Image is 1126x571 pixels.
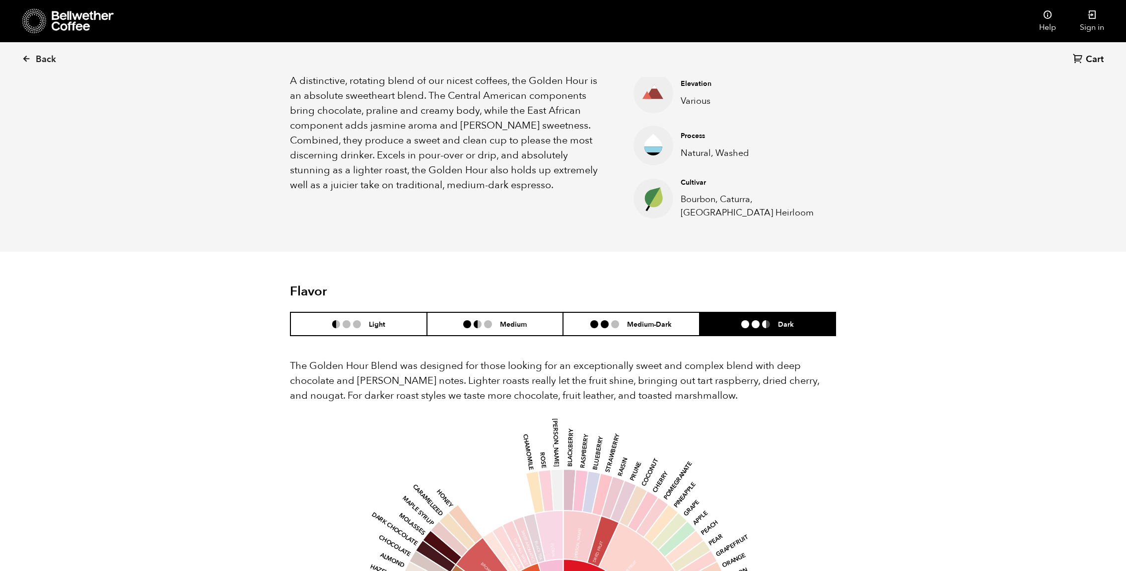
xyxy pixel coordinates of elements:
[778,320,794,328] h6: Dark
[1086,54,1104,66] span: Cart
[290,358,836,403] p: The Golden Hour Blend was designed for those looking for an exceptionally sweet and complex blend...
[290,73,609,193] p: A distinctive, rotating blend of our nicest coffees, the Golden Hour is an absolute sweetheart bl...
[681,79,821,89] h4: Elevation
[1073,53,1106,67] a: Cart
[681,94,821,108] p: Various
[36,54,56,66] span: Back
[681,193,821,219] p: Bourbon, Caturra, [GEOGRAPHIC_DATA] Heirloom
[681,146,821,160] p: Natural, Washed
[681,131,821,141] h4: Process
[627,320,672,328] h6: Medium-Dark
[500,320,527,328] h6: Medium
[681,178,821,188] h4: Cultivar
[369,320,385,328] h6: Light
[290,284,472,299] h2: Flavor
